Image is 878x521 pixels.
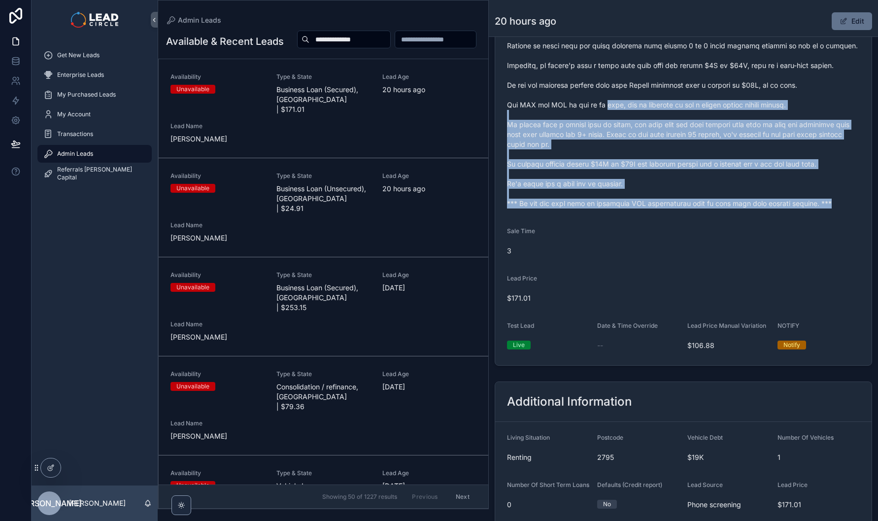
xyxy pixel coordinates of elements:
a: AvailabilityUnavailableType & StateBusiness Loan (Secured), [GEOGRAPHIC_DATA] | $171.01Lead Age20... [159,59,488,158]
a: Enterprise Leads [37,66,152,84]
span: Enterprise Leads [57,71,104,79]
div: No [603,500,611,509]
span: $171.01 [507,293,860,303]
span: Vehicle Loan, [GEOGRAPHIC_DATA] | $379.21 [276,481,371,511]
span: Business Loan (Unsecured), [GEOGRAPHIC_DATA] | $24.91 [276,184,371,213]
a: My Account [37,105,152,123]
a: AvailabilityUnavailableType & StateBusiness Loan (Secured), [GEOGRAPHIC_DATA] | $253.15Lead Age[D... [159,257,488,356]
a: AvailabilityUnavailableType & StateBusiness Loan (Unsecured), [GEOGRAPHIC_DATA] | $24.91Lead Age2... [159,158,488,257]
span: Showing 50 of 1227 results [322,493,397,501]
span: [PERSON_NAME] [170,431,265,441]
span: -- [597,341,603,350]
span: 20 hours ago [382,184,476,194]
span: My Purchased Leads [57,91,116,99]
span: Consolidation / refinance, [GEOGRAPHIC_DATA] | $79.36 [276,382,371,412]
div: Unavailable [176,481,209,490]
span: Lead Price Manual Variation [687,322,766,329]
span: Availability [170,271,265,279]
span: Transactions [57,130,93,138]
img: App logo [71,12,118,28]
span: Lead Age [382,469,476,477]
span: [PERSON_NAME] [17,497,82,509]
span: 0 [507,500,589,510]
span: Type & State [276,271,371,279]
div: scrollable content [32,39,158,195]
span: Lead Name [170,221,265,229]
a: Admin Leads [37,145,152,163]
span: [PERSON_NAME] [170,134,265,144]
h2: Additional Information [507,394,632,410]
span: Lead Source [687,481,723,488]
span: Test Lead [507,322,534,329]
span: Availability [170,370,265,378]
a: Transactions [37,125,152,143]
span: Defaults (Credit report) [597,481,662,488]
button: Edit [832,12,872,30]
span: Lead Price [507,275,537,282]
span: 1 [777,452,860,462]
span: [DATE] [382,283,476,293]
span: Referrals [PERSON_NAME] Capital [57,166,142,181]
span: Vehicle Debt [687,434,723,441]
span: Lead Name [170,122,265,130]
a: AvailabilityUnavailableType & StateConsolidation / refinance, [GEOGRAPHIC_DATA] | $79.36Lead Age[... [159,356,488,455]
span: Sale Time [507,227,535,235]
span: Number Of Short Term Loans [507,481,589,488]
span: Lead Name [170,320,265,328]
span: [DATE] [382,382,476,392]
h1: 20 hours ago [495,14,556,28]
div: Unavailable [176,184,209,193]
a: Admin Leads [166,15,221,25]
span: My Account [57,110,91,118]
div: Unavailable [176,382,209,391]
a: My Purchased Leads [37,86,152,104]
span: Availability [170,73,265,81]
span: Lead Age [382,370,476,378]
h1: Available & Recent Leads [166,35,284,48]
span: Renting [507,452,589,462]
a: Get New Leads [37,46,152,64]
span: Lead Name [170,419,265,427]
div: Unavailable [176,85,209,94]
span: Availability [170,172,265,180]
span: Admin Leads [57,150,93,158]
span: $171.01 [777,500,860,510]
span: Lead Age [382,271,476,279]
span: $106.88 [687,341,770,350]
span: $19K [687,452,770,462]
span: Postcode [597,434,623,441]
span: [PERSON_NAME] [170,233,265,243]
span: Type & State [276,73,371,81]
span: Business Loan (Secured), [GEOGRAPHIC_DATA] | $253.15 [276,283,371,313]
span: Living Situation [507,434,550,441]
span: 3 [507,246,589,256]
span: Get New Leads [57,51,100,59]
span: Availability [170,469,265,477]
p: [PERSON_NAME] [69,498,126,508]
div: Live [513,341,525,349]
span: Type & State [276,469,371,477]
span: 2795 [597,452,679,462]
span: Lead Age [382,73,476,81]
div: Unavailable [176,283,209,292]
a: Referrals [PERSON_NAME] Capital [37,165,152,182]
span: Admin Leads [178,15,221,25]
div: Notify [783,341,800,349]
span: Date & Time Override [597,322,658,329]
span: Type & State [276,172,371,180]
span: Number Of Vehicles [777,434,834,441]
span: Lead Price [777,481,808,488]
span: Lead Age [382,172,476,180]
span: Type & State [276,370,371,378]
button: Next [449,489,476,504]
span: [PERSON_NAME] [170,332,265,342]
span: Phone screening [687,500,770,510]
span: Business Loan (Secured), [GEOGRAPHIC_DATA] | $171.01 [276,85,371,114]
span: 20 hours ago [382,85,476,95]
span: NOTIFY [777,322,799,329]
span: [DATE] [382,481,476,491]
